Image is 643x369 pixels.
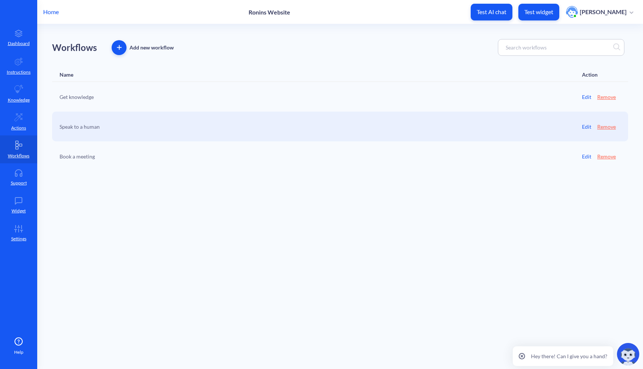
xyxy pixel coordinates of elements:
[582,123,591,131] a: Edit
[7,69,31,76] p: Instructions
[531,352,607,360] p: Hey there! Can I give you a hand?
[518,4,559,20] button: Test widget
[60,93,94,101] a: Get knowledge
[597,123,616,131] button: Remove
[617,343,639,365] img: copilot-icon.svg
[8,153,29,159] p: Workflows
[43,7,59,16] p: Home
[11,125,26,131] p: Actions
[582,93,591,101] a: Edit
[471,4,512,20] button: Test AI chat
[580,8,627,16] p: [PERSON_NAME]
[60,153,95,160] a: Book a meeting
[52,41,97,54] p: Workflows
[11,235,26,242] p: Settings
[60,71,73,78] div: Name
[477,8,506,16] p: Test AI chat
[8,97,30,103] p: Knowledge
[129,43,174,52] div: Add new workflow
[566,6,578,18] img: user photo
[582,153,591,160] a: Edit
[502,43,613,52] input: Search workflows
[597,93,616,101] button: Remove
[524,8,553,16] p: Test widget
[60,123,100,131] a: Speak to a human
[582,71,598,78] div: Action
[8,40,30,47] p: Dashboard
[249,9,290,16] p: Ronins Website
[12,208,26,214] p: Widget
[14,349,23,356] span: Help
[562,5,637,19] button: user photo[PERSON_NAME]
[597,153,616,160] button: Remove
[11,180,27,186] p: Support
